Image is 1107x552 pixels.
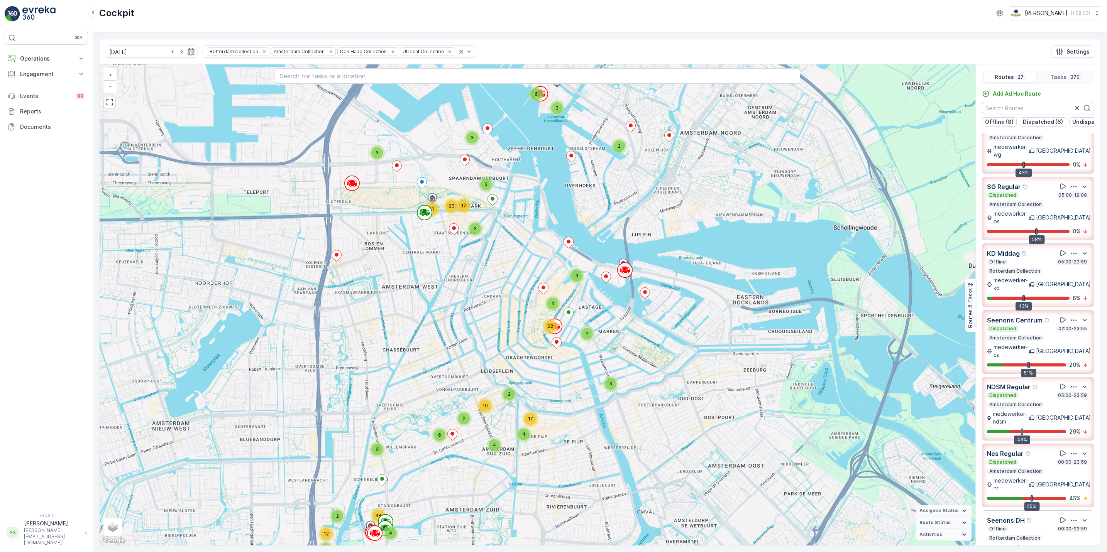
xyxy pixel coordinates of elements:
p: Amsterdam Collection [989,402,1043,408]
a: Reports [5,104,88,119]
p: 02:00-23:55 [1058,326,1088,332]
span: 3 [555,105,559,111]
p: Amsterdam Collection [989,135,1043,141]
span: 23 [449,203,455,209]
p: SG Regular [987,182,1021,191]
p: [PERSON_NAME][EMAIL_ADDRESS][DOMAIN_NAME] [24,527,81,546]
p: Operations [20,55,73,62]
p: [GEOGRAPHIC_DATA] [1036,347,1091,355]
p: Amsterdam Collection [989,468,1043,474]
div: 4 [383,525,398,541]
button: SS[PERSON_NAME][PERSON_NAME][EMAIL_ADDRESS][DOMAIN_NAME] [5,520,88,546]
p: Routes & Tasks [967,288,974,328]
p: Nes Regular [987,449,1024,458]
p: Reports [20,108,85,115]
div: Remove Rotterdam Collection [260,49,269,55]
p: [GEOGRAPHIC_DATA] [1036,214,1091,221]
div: 4 [487,437,502,453]
p: 05:00-23:59 [1057,259,1088,265]
p: Rotterdam Collection [989,535,1041,541]
div: 38 [371,508,386,523]
p: 27 [1017,74,1024,80]
p: [GEOGRAPHIC_DATA] [1036,414,1091,422]
p: Tasks [1050,73,1066,81]
div: 23 [444,198,459,214]
button: Operations [5,51,88,66]
span: 4 [493,442,496,448]
div: 2 [611,138,627,154]
span: 2 [463,415,465,421]
p: 0 % [1073,161,1081,169]
p: Dispatched [989,459,1017,465]
span: 3 [609,381,612,387]
div: 22 [543,319,558,334]
p: medewerker-os [994,210,1029,225]
div: SS [7,527,19,539]
button: Settings [1051,46,1094,58]
div: 3 [464,130,480,145]
button: Engagement [5,66,88,82]
img: Google [102,535,127,545]
div: 3 [549,100,565,116]
a: Open this area in Google Maps (opens a new window) [102,535,127,545]
span: 17 [528,416,533,422]
p: Dispatched [989,326,1017,332]
p: 05:00-23:59 [1057,392,1088,398]
p: Settings [1066,48,1090,56]
span: 2 [376,446,379,452]
span: 2 [508,391,511,397]
p: 05:00-19:00 [1058,192,1088,198]
p: medewerker-ca [994,343,1029,359]
div: Den Haag Collection [338,48,388,55]
p: Routes [995,73,1014,81]
span: 38 [375,513,381,518]
p: Amsterdam Collection [989,335,1043,341]
div: 3 [603,376,618,392]
div: 10 [477,398,493,414]
button: Dispatched (6) [1020,117,1066,127]
span: + [108,71,112,78]
a: Events99 [5,88,88,104]
p: Engagement [20,70,73,78]
div: 4 [545,296,560,311]
span: 12 [324,531,329,537]
p: 45 % [1069,495,1081,502]
input: dd/mm/yyyy [106,46,198,58]
div: Rotterdam Collection [207,48,259,55]
a: Layers [104,518,121,535]
p: medewerker-ndsm [993,410,1029,425]
div: 43% [1016,169,1032,177]
div: Utrecht Collection [400,48,445,55]
p: Documents [20,123,85,131]
p: 00:00-23:59 [1057,459,1088,465]
span: 11 [430,206,434,212]
img: logo_light-DOdMpM7g.png [22,6,56,22]
div: Remove Amsterdam Collection [327,49,335,55]
p: Offline [989,259,1007,265]
span: Activities [919,532,942,538]
p: Seenons DH [987,516,1025,525]
div: 3 [569,268,584,284]
p: 370 [1070,74,1080,80]
p: 00:00-23:59 [1057,526,1088,532]
div: 12 [318,526,334,542]
div: 58% [1029,235,1045,244]
p: 0 % [1073,228,1081,235]
p: [GEOGRAPHIC_DATA] [1036,147,1091,155]
span: Route Status [919,520,951,526]
p: medewerker-kd [994,277,1029,292]
p: ⌘B [75,35,83,41]
input: Search for tasks or a location [275,68,800,84]
p: Offline (8) [985,118,1014,126]
div: 3 [369,145,385,160]
a: Zoom In [104,69,116,81]
div: 43% [1016,302,1032,311]
span: 3 [376,150,379,155]
span: 2 [336,513,339,519]
div: 17 [523,411,538,427]
p: 20 % [1069,361,1081,369]
span: 3 [471,135,474,140]
div: Remove Utrecht Collection [445,49,454,55]
p: 29 % [1069,428,1081,436]
p: Dispatched [989,392,1017,398]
